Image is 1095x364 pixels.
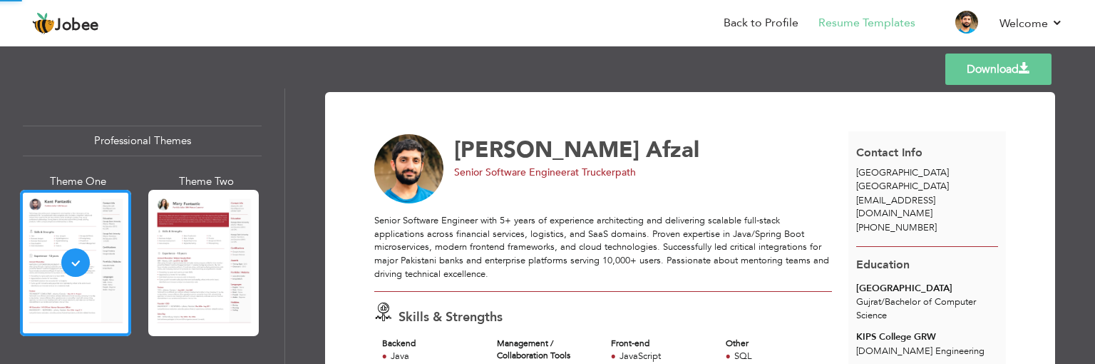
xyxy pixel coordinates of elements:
[955,11,978,34] img: Profile Img
[945,54,1052,85] a: Download
[497,338,595,362] div: Management / Collaboration Tools
[818,15,915,31] a: Resume Templates
[856,330,998,344] div: KIPS College GRW
[646,135,699,165] span: Afzal
[23,126,262,156] div: Professional Themes
[620,350,709,363] div: JavaScript
[454,166,570,179] span: Senior Software Engineer
[55,18,99,34] span: Jobee
[856,295,976,322] span: Gujrat Bachelor of Computer Science
[454,135,639,165] span: [PERSON_NAME]
[999,15,1063,32] a: Welcome
[734,350,824,363] div: SQL
[856,180,949,193] span: [GEOGRAPHIC_DATA]
[856,166,949,179] span: [GEOGRAPHIC_DATA]
[570,166,636,179] span: at Truckerpath
[856,221,937,234] span: [PHONE_NUMBER]
[726,338,824,350] div: Other
[856,282,998,295] div: [GEOGRAPHIC_DATA]
[23,174,134,189] div: Theme One
[382,338,480,350] div: Backend
[856,194,935,221] span: [EMAIL_ADDRESS][DOMAIN_NAME]
[856,145,922,161] span: Contact Info
[856,345,985,358] span: [DOMAIN_NAME] Engineering
[151,174,262,189] div: Theme Two
[399,308,503,326] span: Skills & Strengths
[611,338,709,350] div: Front-end
[881,295,885,308] span: /
[32,12,99,35] a: Jobee
[374,134,444,204] img: No image
[724,15,798,31] a: Back to Profile
[856,257,910,273] span: Education
[391,350,480,363] div: Java
[32,12,55,35] img: jobee.io
[374,214,832,280] div: Senior Software Engineer with 5+ years of experience architecting and delivering scalable full-st...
